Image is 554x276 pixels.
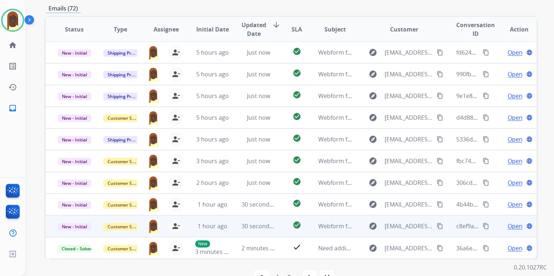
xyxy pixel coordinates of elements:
[172,70,180,78] mat-icon: person_remove
[318,48,482,56] span: Webform from [EMAIL_ADDRESS][DOMAIN_NAME] on [DATE]
[507,92,522,100] span: Open
[437,71,443,77] mat-icon: content_copy
[146,197,160,212] img: agent-avatar
[57,245,97,252] span: Closed – Solved
[247,92,270,100] span: Just now
[46,4,81,13] p: Emails (72)
[172,200,180,209] mat-icon: person_remove
[526,49,533,56] mat-icon: language
[196,48,228,56] span: 5 hours ago
[103,201,150,209] span: Customer Support
[172,244,180,252] mat-icon: person_remove
[368,135,377,144] mat-icon: explore
[292,69,301,77] mat-icon: check_circle
[58,179,91,187] span: New - Initial
[292,47,301,56] mat-icon: check_circle
[368,92,377,100] mat-icon: explore
[507,135,522,144] span: Open
[247,157,270,165] span: Just now
[507,113,522,122] span: Open
[384,178,432,187] span: [EMAIL_ADDRESS][DOMAIN_NAME]
[384,92,432,100] span: [EMAIL_ADDRESS][DOMAIN_NAME]
[368,70,377,78] mat-icon: explore
[146,67,160,81] img: agent-avatar
[526,136,533,143] mat-icon: language
[318,70,482,78] span: Webform from [EMAIL_ADDRESS][DOMAIN_NAME] on [DATE]
[146,219,160,233] img: agent-avatar
[172,92,180,100] mat-icon: person_remove
[483,158,489,164] mat-icon: content_copy
[197,222,227,230] span: 1 hour ago
[272,21,281,29] mat-icon: arrow_downward
[196,114,228,122] span: 5 hours ago
[8,83,17,92] mat-icon: history
[103,245,150,252] span: Customer Support
[318,135,482,143] span: Webform from [EMAIL_ADDRESS][DOMAIN_NAME] on [DATE]
[384,113,432,122] span: [EMAIL_ADDRESS][DOMAIN_NAME]
[58,49,91,57] span: New - Initial
[172,113,180,122] mat-icon: person_remove
[437,245,443,251] mat-icon: content_copy
[58,158,91,165] span: New - Initial
[242,244,280,252] span: 2 minutes ago
[197,200,227,208] span: 1 hour ago
[103,114,150,122] span: Customer Support
[292,134,301,143] mat-icon: check_circle
[103,93,153,100] span: Shipping Protection
[195,240,210,247] p: New
[172,157,180,165] mat-icon: person_remove
[318,179,482,187] span: Webform from [EMAIL_ADDRESS][DOMAIN_NAME] on [DATE]
[526,201,533,208] mat-icon: language
[526,158,533,164] mat-icon: language
[368,244,377,252] mat-icon: explore
[483,136,489,143] mat-icon: content_copy
[390,25,418,34] span: Customer
[146,110,160,125] img: agent-avatar
[292,221,301,229] mat-icon: check_circle
[58,71,91,78] span: New - Initial
[437,136,443,143] mat-icon: content_copy
[196,157,228,165] span: 3 hours ago
[8,41,17,50] mat-icon: home
[103,158,150,165] span: Customer Support
[368,48,377,57] mat-icon: explore
[196,179,228,187] span: 2 hours ago
[507,70,522,78] span: Open
[8,104,17,112] mat-icon: inbox
[318,157,482,165] span: Webform from [EMAIL_ADDRESS][DOMAIN_NAME] on [DATE]
[58,223,91,230] span: New - Initial
[384,222,432,230] span: [EMAIL_ADDRESS][DOMAIN_NAME]
[172,178,180,187] mat-icon: person_remove
[3,10,23,30] img: avatar
[483,223,489,229] mat-icon: content_copy
[368,113,377,122] mat-icon: explore
[507,222,522,230] span: Open
[146,89,160,103] img: agent-avatar
[58,136,91,144] span: New - Initial
[146,154,160,168] img: agent-avatar
[526,93,533,99] mat-icon: language
[456,21,495,38] span: Conversation ID
[437,93,443,99] mat-icon: content_copy
[146,45,160,60] img: agent-avatar
[526,114,533,121] mat-icon: language
[65,25,84,34] span: Status
[242,200,284,208] span: 30 seconds ago
[437,114,443,121] mat-icon: content_copy
[526,71,533,77] mat-icon: language
[368,157,377,165] mat-icon: explore
[196,70,228,78] span: 5 hours ago
[437,201,443,208] mat-icon: content_copy
[154,25,179,34] span: Assignee
[507,157,522,165] span: Open
[172,48,180,57] mat-icon: person_remove
[318,114,482,122] span: Webform from [EMAIL_ADDRESS][DOMAIN_NAME] on [DATE]
[292,156,301,164] mat-icon: check_circle
[172,135,180,144] mat-icon: person_remove
[483,114,489,121] mat-icon: content_copy
[146,175,160,190] img: agent-avatar
[196,92,228,100] span: 5 hours ago
[292,177,301,186] mat-icon: check_circle
[507,178,522,187] span: Open
[483,93,489,99] mat-icon: content_copy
